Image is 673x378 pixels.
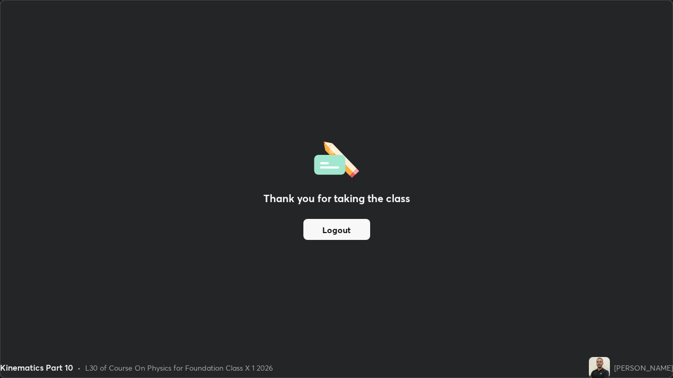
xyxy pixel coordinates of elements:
[85,362,273,373] div: L30 of Course On Physics for Foundation Class X 1 2026
[589,357,610,378] img: 8c1fde6419384cb7889f551dfce9ab8f.jpg
[614,362,673,373] div: [PERSON_NAME]
[303,219,370,240] button: Logout
[314,138,359,178] img: offlineFeedback.1438e8b3.svg
[77,362,81,373] div: •
[263,191,410,206] h2: Thank you for taking the class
